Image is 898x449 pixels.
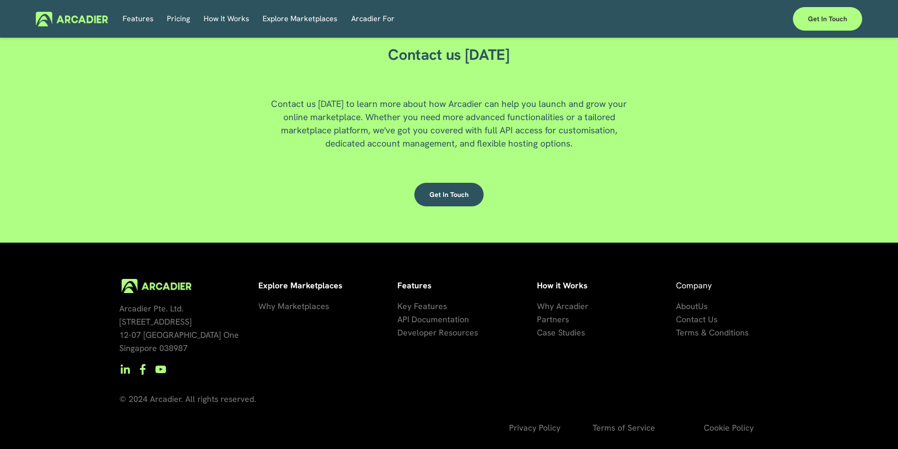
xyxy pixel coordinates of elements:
span: About [676,301,698,311]
a: LinkedIn [119,364,131,375]
a: Features [123,12,154,26]
span: artners [542,314,569,325]
span: Arcadier Pte. Ltd. [STREET_ADDRESS] 12-07 [GEOGRAPHIC_DATA] One Singapore 038987 [119,303,239,353]
a: Terms & Conditions [676,326,749,339]
iframe: Chat Widget [851,404,898,449]
a: YouTube [155,364,166,375]
span: Why Marketplaces [258,301,329,311]
a: Why Marketplaces [258,300,329,313]
a: Get in touch [414,183,484,206]
a: Facebook [137,364,148,375]
strong: Features [397,280,431,291]
p: Contact us [DATE] to learn more about how Arcadier can help you launch and grow your online marke... [260,98,637,150]
strong: Explore Marketplaces [258,280,342,291]
a: Cookie Policy [704,421,754,434]
a: folder dropdown [351,12,395,26]
strong: How it Works [537,280,587,291]
a: Developer Resources [397,326,478,339]
span: Terms & Conditions [676,327,749,338]
span: Privacy Policy [509,422,560,433]
a: folder dropdown [204,12,249,26]
a: About [676,300,698,313]
a: P [537,313,542,326]
a: Why Arcadier [537,300,588,313]
a: Get in touch [793,7,862,31]
span: © 2024 Arcadier. All rights reserved. [119,393,256,404]
span: Arcadier For [351,12,395,25]
span: Ca [537,327,547,338]
span: Contact Us [676,314,717,325]
span: Company [676,280,712,291]
img: Arcadier [36,12,108,26]
span: P [537,314,542,325]
a: Key Features [397,300,447,313]
a: se Studies [547,326,585,339]
span: se Studies [547,327,585,338]
span: How It Works [204,12,249,25]
span: Terms of Service [593,422,655,433]
span: Why Arcadier [537,301,588,311]
h2: Contact us [DATE] [345,46,553,65]
a: Pricing [167,12,190,26]
a: Terms of Service [593,421,655,434]
a: Ca [537,326,547,339]
a: API Documentation [397,313,469,326]
a: Privacy Policy [509,421,560,434]
a: Explore Marketplaces [263,12,338,26]
a: artners [542,313,569,326]
span: API Documentation [397,314,469,325]
span: Us [698,301,708,311]
span: Key Features [397,301,447,311]
a: Contact Us [676,313,717,326]
span: Developer Resources [397,327,478,338]
span: Cookie Policy [704,422,754,433]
